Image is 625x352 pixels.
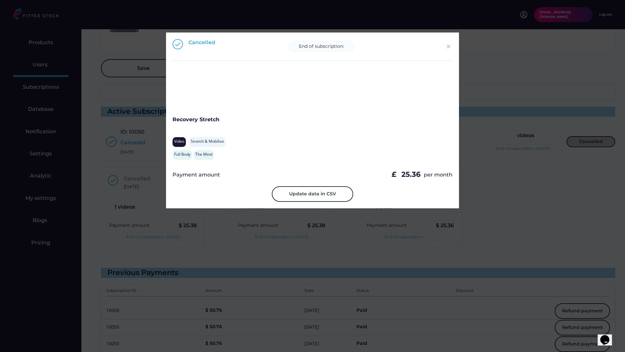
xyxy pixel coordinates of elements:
[174,152,190,157] div: Full Body
[174,139,184,144] div: Video
[188,39,215,46] div: Cancelled
[173,39,183,49] img: Group%201000002397.svg
[173,116,263,123] div: Recovery Stretch
[424,171,452,178] div: per month
[191,139,224,144] div: Stretch & Mobilise
[173,171,220,178] div: Payment amount
[401,170,421,180] div: 25.36
[445,43,452,50] img: Group%201000002326%20%281%29.svg
[195,152,212,157] div: The Mind
[598,326,618,345] iframe: chat widget
[392,170,398,180] div: £
[299,43,344,50] div: End of subscription:
[173,67,263,111] iframe: Women's_Hormonal_Health_and_Nutrition_Part_1_-_The_Menstruation_Phase_by_Renata
[272,186,353,202] button: Update data in CSV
